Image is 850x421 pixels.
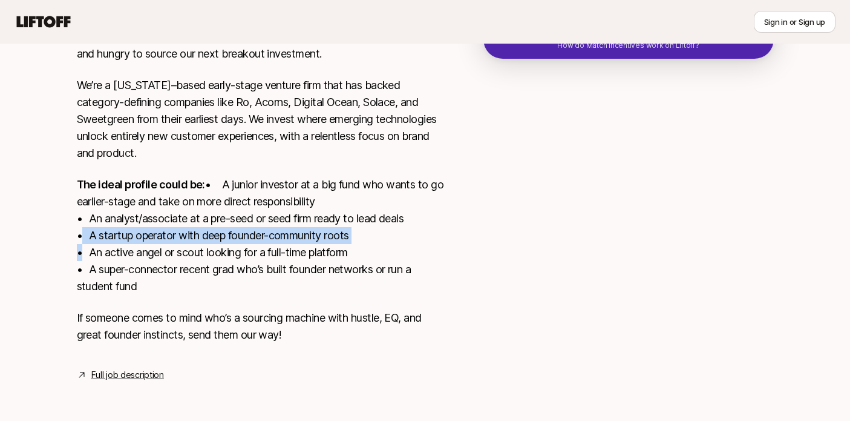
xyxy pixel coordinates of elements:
p: We’re a [US_STATE]–based early-stage venture firm that has backed category-defining companies lik... [77,77,445,162]
strong: The ideal profile could be: [77,178,205,191]
p: How do Match Incentives work on Liftoff? [557,40,699,51]
a: Full job description [91,368,164,382]
button: Sign in or Sign up [754,11,835,33]
p: If someone comes to mind who’s a sourcing machine with hustle, EQ, and great founder instincts, s... [77,310,445,343]
p: • A junior investor at a big fund who wants to go earlier-stage and take on more direct responsib... [77,176,445,295]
